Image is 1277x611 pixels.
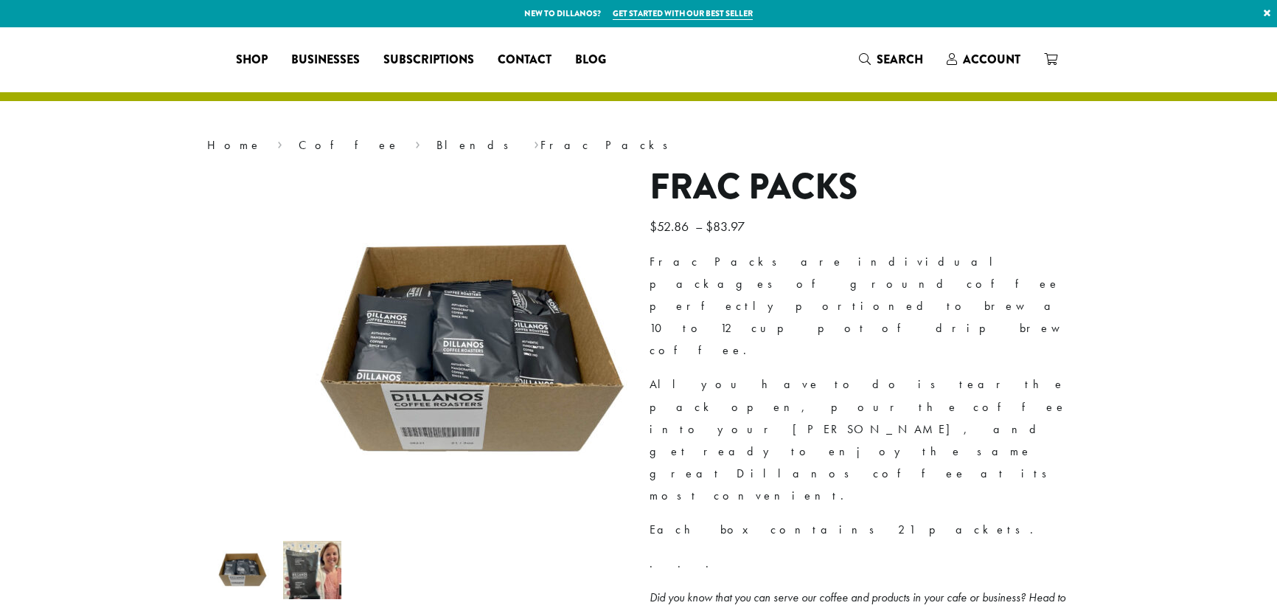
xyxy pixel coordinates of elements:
[650,218,692,235] bdi: 52.86
[695,218,703,235] span: –
[706,218,713,235] span: $
[436,137,518,153] a: Blends
[291,51,360,69] span: Businesses
[650,553,1070,575] p: . . .
[236,51,268,69] span: Shop
[534,131,539,154] span: ›
[706,218,748,235] bdi: 83.97
[277,131,282,154] span: ›
[207,137,262,153] a: Home
[650,251,1070,362] p: Frac Packs are individual packages of ground coffee perfectly portioned to brew a 10 to 12 cup po...
[383,51,474,69] span: Subscriptions
[299,137,400,153] a: Coffee
[213,541,271,599] img: DCR Frac Pack | Pre-Ground Pre-Portioned Coffees
[963,51,1020,68] span: Account
[498,51,551,69] span: Contact
[650,373,1070,506] p: All you have to do is tear the pack open, pour the coffee into your [PERSON_NAME], and get ready ...
[650,166,1070,209] h1: Frac Packs
[415,131,420,154] span: ›
[847,47,935,72] a: Search
[283,541,341,599] img: Frac Packs - Image 2
[877,51,923,68] span: Search
[575,51,606,69] span: Blog
[207,137,1070,154] nav: Breadcrumb
[650,218,657,235] span: $
[224,48,279,72] a: Shop
[613,7,753,20] a: Get started with our best seller
[650,519,1070,541] p: Each box contains 21 packets.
